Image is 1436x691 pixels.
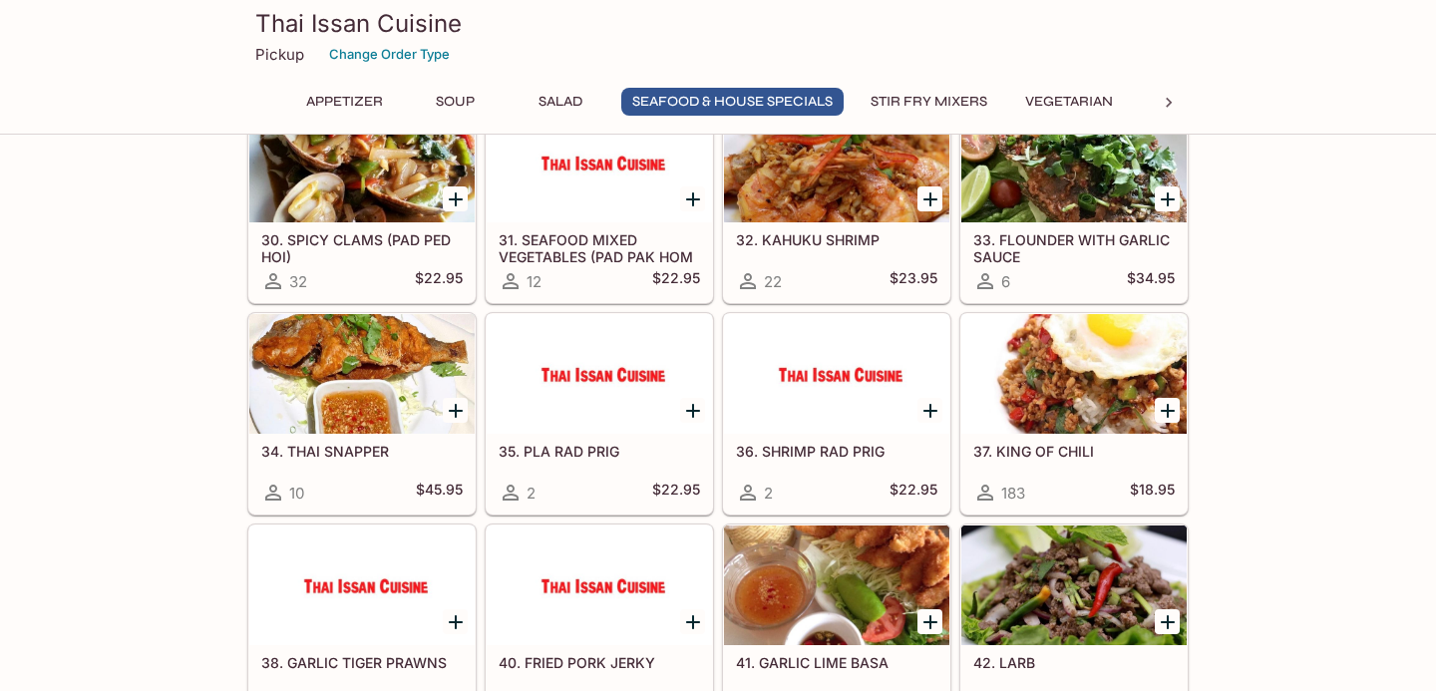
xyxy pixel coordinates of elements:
[499,443,700,460] h5: 35. PLA RAD PRIG
[320,39,459,70] button: Change Order Type
[487,525,712,645] div: 40. FRIED PORK JERKY
[261,231,463,264] h5: 30. SPICY CLAMS (PAD PED HOI)
[416,481,463,505] h5: $45.95
[1127,269,1175,293] h5: $34.95
[917,186,942,211] button: Add 32. KAHUKU SHRIMP
[486,313,713,515] a: 35. PLA RAD PRIG2$22.95
[1130,481,1175,505] h5: $18.95
[1001,484,1025,503] span: 183
[261,443,463,460] h5: 34. THAI SNAPPER
[890,269,937,293] h5: $23.95
[261,654,463,671] h5: 38. GARLIC TIGER PRAWNS
[248,102,476,303] a: 30. SPICY CLAMS (PAD PED HOI)32$22.95
[1140,88,1230,116] button: Noodles
[1155,398,1180,423] button: Add 37. KING OF CHILI
[736,654,937,671] h5: 41. GARLIC LIME BASA
[289,484,304,503] span: 10
[723,313,950,515] a: 36. SHRIMP RAD PRIG2$22.95
[499,231,700,264] h5: 31. SEAFOOD MIXED VEGETABLES (PAD PAK HOM MID)
[724,314,949,434] div: 36. SHRIMP RAD PRIG
[443,609,468,634] button: Add 38. GARLIC TIGER PRAWNS
[443,398,468,423] button: Add 34. THAI SNAPPER
[415,269,463,293] h5: $22.95
[1001,272,1010,291] span: 6
[764,272,782,291] span: 22
[680,186,705,211] button: Add 31. SEAFOOD MIXED VEGETABLES (PAD PAK HOM MID)
[724,103,949,222] div: 32. KAHUKU SHRIMP
[487,103,712,222] div: 31. SEAFOOD MIXED VEGETABLES (PAD PAK HOM MID)
[960,313,1188,515] a: 37. KING OF CHILI183$18.95
[973,231,1175,264] h5: 33. FLOUNDER WITH GARLIC SAUCE
[973,443,1175,460] h5: 37. KING OF CHILI
[973,654,1175,671] h5: 42. LARB
[443,186,468,211] button: Add 30. SPICY CLAMS (PAD PED HOI)
[736,443,937,460] h5: 36. SHRIMP RAD PRIG
[680,609,705,634] button: Add 40. FRIED PORK JERKY
[487,314,712,434] div: 35. PLA RAD PRIG
[917,398,942,423] button: Add 36. SHRIMP RAD PRIG
[961,103,1187,222] div: 33. FLOUNDER WITH GARLIC SAUCE
[621,88,844,116] button: Seafood & House Specials
[249,525,475,645] div: 38. GARLIC TIGER PRAWNS
[527,272,541,291] span: 12
[890,481,937,505] h5: $22.95
[499,654,700,671] h5: 40. FRIED PORK JERKY
[724,525,949,645] div: 41. GARLIC LIME BASA
[961,525,1187,645] div: 42. LARB
[1014,88,1124,116] button: Vegetarian
[527,484,536,503] span: 2
[652,269,700,293] h5: $22.95
[736,231,937,248] h5: 32. KAHUKU SHRIMP
[410,88,500,116] button: Soup
[1155,186,1180,211] button: Add 33. FLOUNDER WITH GARLIC SAUCE
[860,88,998,116] button: Stir Fry Mixers
[961,314,1187,434] div: 37. KING OF CHILI
[723,102,950,303] a: 32. KAHUKU SHRIMP22$23.95
[248,313,476,515] a: 34. THAI SNAPPER10$45.95
[516,88,605,116] button: Salad
[289,272,307,291] span: 32
[255,8,1181,39] h3: Thai Issan Cuisine
[1155,609,1180,634] button: Add 42. LARB
[249,103,475,222] div: 30. SPICY CLAMS (PAD PED HOI)
[764,484,773,503] span: 2
[486,102,713,303] a: 31. SEAFOOD MIXED VEGETABLES (PAD PAK HOM MID)12$22.95
[680,398,705,423] button: Add 35. PLA RAD PRIG
[652,481,700,505] h5: $22.95
[960,102,1188,303] a: 33. FLOUNDER WITH GARLIC SAUCE6$34.95
[249,314,475,434] div: 34. THAI SNAPPER
[917,609,942,634] button: Add 41. GARLIC LIME BASA
[295,88,394,116] button: Appetizer
[255,45,304,64] p: Pickup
